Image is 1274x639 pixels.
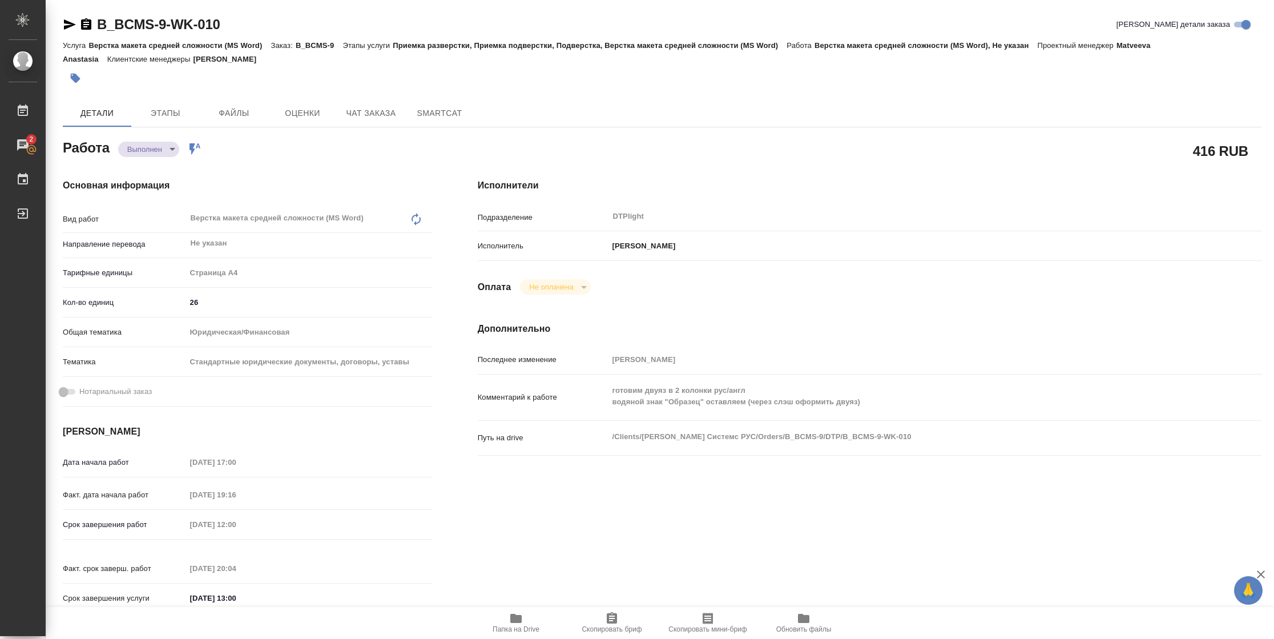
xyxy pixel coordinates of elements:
h2: Работа [63,136,110,157]
p: Верстка макета средней сложности (MS Word), Не указан [815,41,1038,50]
p: Срок завершения работ [63,519,186,531]
p: Факт. срок заверш. работ [63,563,186,574]
p: [PERSON_NAME] [193,55,265,63]
a: 2 [3,131,43,159]
button: 🙏 [1234,576,1263,605]
span: 🙏 [1239,578,1258,602]
a: B_BCMS-9-WK-010 [97,17,220,32]
div: Выполнен [520,279,590,295]
span: Оценки [275,106,330,120]
p: B_BCMS-9 [296,41,343,50]
span: Обновить файлы [776,625,832,633]
span: Файлы [207,106,261,120]
button: Скопировать ссылку для ЯМессенджера [63,18,76,31]
div: Юридическая/Финансовая [186,323,432,342]
button: Обновить файлы [756,607,852,639]
p: Дата начала работ [63,457,186,468]
p: [PERSON_NAME] [608,240,676,252]
input: Пустое поле [186,487,286,503]
p: Тематика [63,356,186,368]
p: Верстка макета средней сложности (MS Word) [88,41,271,50]
p: Проектный менеджер [1037,41,1116,50]
textarea: готовим двуяз в 2 колонки рус/англ водяной знак "Образец" оставляем (через слэш оформить двуяз) [608,381,1196,412]
button: Скопировать бриф [564,607,660,639]
p: Факт. дата начала работ [63,489,186,501]
p: Комментарий к работе [478,392,608,403]
p: Работа [787,41,815,50]
span: Чат заказа [344,106,398,120]
button: Скопировать ссылку [79,18,93,31]
button: Папка на Drive [468,607,564,639]
h2: 416 RUB [1193,141,1248,160]
input: Пустое поле [186,516,286,533]
p: Этапы услуги [342,41,393,50]
p: Кол-во единиц [63,297,186,308]
p: Приемка разверстки, Приемка подверстки, Подверстка, Верстка макета средней сложности (MS Word) [393,41,787,50]
span: Папка на Drive [493,625,539,633]
p: Путь на drive [478,432,608,444]
p: Тарифные единицы [63,267,186,279]
h4: [PERSON_NAME] [63,425,432,439]
button: Выполнен [124,144,166,154]
textarea: /Clients/[PERSON_NAME] Системс РУС/Orders/B_BCMS-9/DTP/B_BCMS-9-WK-010 [608,427,1196,447]
p: Вид работ [63,214,186,225]
span: 2 [22,134,40,145]
div: Стандартные юридические документы, договоры, уставы [186,352,432,372]
span: SmartCat [412,106,467,120]
input: ✎ Введи что-нибудь [186,294,432,311]
input: Пустое поле [608,351,1196,368]
div: Выполнен [118,142,179,157]
span: Детали [70,106,124,120]
input: Пустое поле [186,454,286,471]
h4: Дополнительно [478,322,1261,336]
div: Страница А4 [186,263,432,283]
input: Пустое поле [186,560,286,577]
p: Срок завершения услуги [63,593,186,604]
span: Нотариальный заказ [79,386,152,397]
p: Клиентские менеджеры [107,55,193,63]
h4: Оплата [478,280,511,294]
input: ✎ Введи что-нибудь [186,590,286,606]
p: Исполнитель [478,240,608,252]
p: Подразделение [478,212,608,223]
p: Последнее изменение [478,354,608,365]
button: Не оплачена [526,282,576,292]
p: Заказ: [271,41,295,50]
span: Этапы [138,106,193,120]
span: [PERSON_NAME] детали заказа [1116,19,1230,30]
button: Скопировать мини-бриф [660,607,756,639]
p: Услуга [63,41,88,50]
h4: Основная информация [63,179,432,192]
span: Скопировать мини-бриф [668,625,747,633]
span: Скопировать бриф [582,625,642,633]
p: Направление перевода [63,239,186,250]
p: Matveeva Anastasia [63,41,1151,63]
p: Общая тематика [63,327,186,338]
h4: Исполнители [478,179,1261,192]
button: Добавить тэг [63,66,88,91]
